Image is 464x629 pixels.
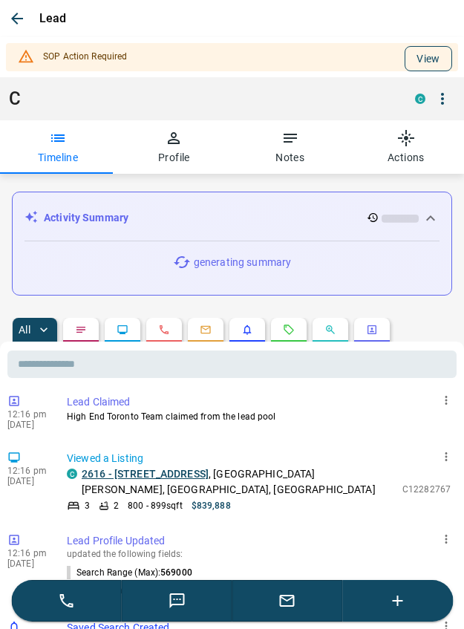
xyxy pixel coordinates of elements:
[366,324,378,336] svg: Agent Actions
[158,324,170,336] svg: Calls
[192,499,231,512] p: $839,888
[241,324,253,336] svg: Listing Alerts
[116,120,232,174] button: Profile
[128,499,182,512] p: 800 - 899 sqft
[405,46,452,71] button: View
[67,451,451,466] p: Viewed a Listing
[82,468,209,480] a: 2616 - [STREET_ADDRESS]
[114,499,119,512] p: 2
[283,324,295,336] svg: Requests
[348,120,464,174] button: Actions
[19,325,30,335] p: All
[43,43,127,71] div: SOP Action Required
[117,324,128,336] svg: Lead Browsing Activity
[232,120,348,174] button: Notes
[39,10,67,27] p: Lead
[82,466,395,498] p: , [GEOGRAPHIC_DATA][PERSON_NAME], [GEOGRAPHIC_DATA], [GEOGRAPHIC_DATA]
[85,499,90,512] p: 3
[160,567,192,578] span: 569000
[67,410,451,423] p: High End Toronto Team claimed from the lead pool
[67,549,451,559] p: updated the following fields:
[67,566,192,579] p: Search Range (Max) :
[7,476,52,486] p: [DATE]
[7,420,52,430] p: [DATE]
[75,324,87,336] svg: Notes
[200,324,212,336] svg: Emails
[7,558,52,569] p: [DATE]
[24,204,440,232] div: Activity Summary
[44,210,128,226] p: Activity Summary
[402,483,451,496] p: C12282767
[7,466,52,476] p: 12:16 pm
[415,94,425,104] div: condos.ca
[194,255,291,270] p: generating summary
[67,533,451,549] p: Lead Profile Updated
[7,548,52,558] p: 12:16 pm
[9,88,393,109] h1: C
[324,324,336,336] svg: Opportunities
[67,469,77,479] div: condos.ca
[7,409,52,420] p: 12:16 pm
[67,394,451,410] p: Lead Claimed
